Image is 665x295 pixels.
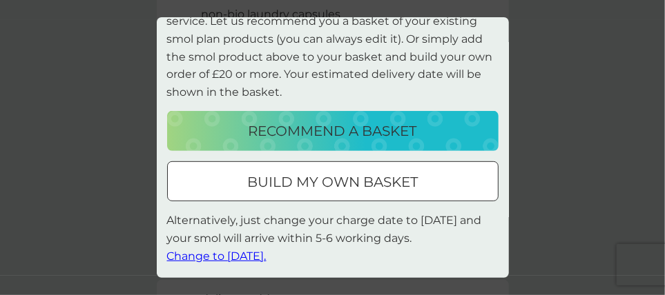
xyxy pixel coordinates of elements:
[167,212,499,265] p: Alternatively, just change your charge date to [DATE] and your smol will arrive within 5-6 workin...
[167,247,267,265] button: Change to [DATE].
[167,250,267,263] span: Change to [DATE].
[249,120,417,142] p: recommend a basket
[247,171,418,193] p: build my own basket
[167,111,499,151] button: recommend a basket
[167,161,499,201] button: build my own basket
